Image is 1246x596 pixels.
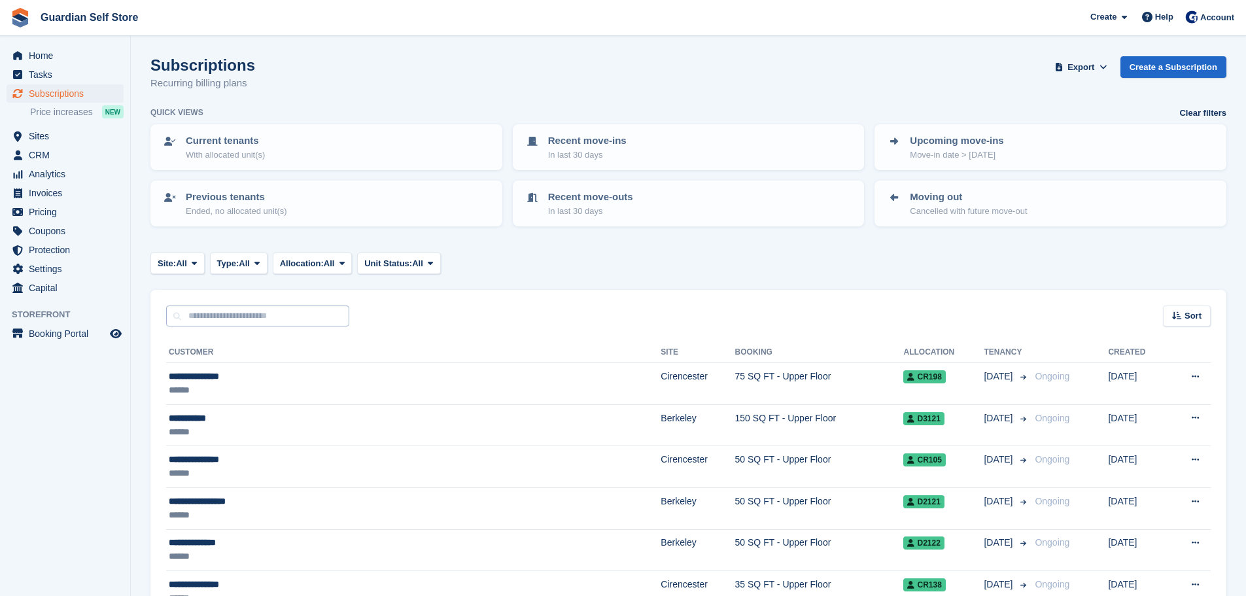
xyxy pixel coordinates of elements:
span: D2122 [903,536,944,550]
p: Ended, no allocated unit(s) [186,205,287,218]
a: Clear filters [1179,107,1226,120]
span: Ongoing [1035,537,1069,548]
span: All [324,257,335,270]
h1: Subscriptions [150,56,255,74]
a: menu [7,203,124,221]
a: Previous tenants Ended, no allocated unit(s) [152,182,501,225]
span: [DATE] [984,495,1015,508]
button: Unit Status: All [357,253,440,274]
p: In last 30 days [548,205,633,218]
a: menu [7,65,124,84]
td: [DATE] [1108,446,1167,488]
td: Cirencester [661,446,735,488]
button: Allocation: All [273,253,353,274]
a: Price increases NEW [30,105,124,119]
img: stora-icon-8386f47178a22dfd0bd8f6a31ec36ba5ce8667c1dd55bd0f319d3a0aa187defe.svg [10,8,30,27]
td: 75 SQ FT - Upper Floor [735,363,904,405]
a: Recent move-outs In last 30 days [514,182,863,225]
p: Recent move-outs [548,190,633,205]
td: [DATE] [1108,404,1167,446]
span: D3121 [903,412,944,425]
th: Created [1108,342,1167,363]
td: [DATE] [1108,363,1167,405]
span: CR105 [903,453,945,466]
a: Preview store [108,326,124,342]
p: With allocated unit(s) [186,149,265,162]
a: Moving out Cancelled with future move-out [876,182,1225,225]
a: menu [7,279,124,297]
a: menu [7,184,124,202]
span: All [239,257,250,270]
a: Upcoming move-ins Move-in date > [DATE] [876,126,1225,169]
td: Berkeley [661,487,735,529]
span: D2121 [903,495,944,508]
a: menu [7,324,124,343]
td: Berkeley [661,404,735,446]
span: Protection [29,241,107,259]
span: [DATE] [984,453,1015,466]
div: NEW [102,105,124,118]
th: Allocation [903,342,984,363]
th: Tenancy [984,342,1030,363]
p: Recent move-ins [548,133,627,149]
span: Booking Portal [29,324,107,343]
td: 50 SQ FT - Upper Floor [735,487,904,529]
span: Unit Status: [364,257,412,270]
img: Tom Scott [1185,10,1198,24]
a: Current tenants With allocated unit(s) [152,126,501,169]
td: 50 SQ FT - Upper Floor [735,529,904,571]
span: Coupons [29,222,107,240]
span: Capital [29,279,107,297]
th: Site [661,342,735,363]
td: 50 SQ FT - Upper Floor [735,446,904,488]
span: Ongoing [1035,371,1069,381]
span: CR198 [903,370,945,383]
span: Site: [158,257,176,270]
span: [DATE] [984,536,1015,550]
button: Export [1052,56,1110,78]
span: All [176,257,187,270]
span: Allocation: [280,257,324,270]
span: Help [1155,10,1173,24]
span: Analytics [29,165,107,183]
span: Sites [29,127,107,145]
a: menu [7,146,124,164]
th: Customer [166,342,661,363]
p: In last 30 days [548,149,627,162]
a: menu [7,260,124,278]
h6: Quick views [150,107,203,118]
a: Recent move-ins In last 30 days [514,126,863,169]
p: Moving out [910,190,1027,205]
p: Upcoming move-ins [910,133,1003,149]
span: Price increases [30,106,93,118]
td: [DATE] [1108,529,1167,571]
a: Create a Subscription [1120,56,1226,78]
span: Storefront [12,308,130,321]
span: [DATE] [984,578,1015,591]
span: Invoices [29,184,107,202]
span: CR138 [903,578,945,591]
span: [DATE] [984,370,1015,383]
td: [DATE] [1108,487,1167,529]
span: Subscriptions [29,84,107,103]
a: Guardian Self Store [35,7,143,28]
a: menu [7,84,124,103]
a: menu [7,241,124,259]
p: Current tenants [186,133,265,149]
span: Account [1200,11,1234,24]
span: Ongoing [1035,454,1069,465]
a: menu [7,46,124,65]
p: Previous tenants [186,190,287,205]
button: Type: All [210,253,268,274]
span: Ongoing [1035,413,1069,423]
p: Move-in date > [DATE] [910,149,1003,162]
span: Create [1090,10,1116,24]
td: 150 SQ FT - Upper Floor [735,404,904,446]
span: [DATE] [984,412,1015,425]
td: Cirencester [661,363,735,405]
p: Recurring billing plans [150,76,255,91]
span: All [412,257,423,270]
span: Ongoing [1035,579,1069,589]
span: Settings [29,260,107,278]
a: menu [7,222,124,240]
